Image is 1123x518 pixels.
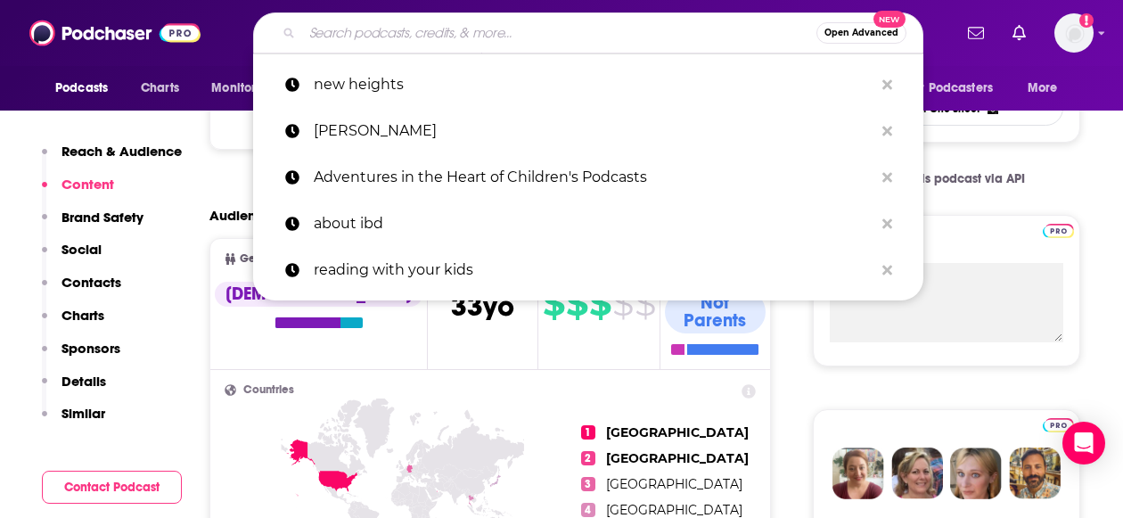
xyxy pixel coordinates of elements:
[606,476,742,492] span: [GEOGRAPHIC_DATA]
[832,448,884,499] img: Sydney Profile
[253,108,923,154] a: [PERSON_NAME]
[42,143,182,176] button: Reach & Audience
[581,503,595,517] span: 4
[1043,415,1074,432] a: Pro website
[243,384,294,396] span: Countries
[211,76,275,101] span: Monitoring
[566,289,587,317] span: $
[891,448,943,499] img: Barbara Profile
[1043,418,1074,432] img: Podchaser Pro
[830,232,1063,263] label: My Notes
[824,29,898,37] span: Open Advanced
[1079,13,1094,28] svg: Add a profile image
[314,62,873,108] p: new heights
[199,71,298,105] button: open menu
[61,373,106,390] p: Details
[42,274,121,307] button: Contacts
[896,71,1019,105] button: open menu
[1054,13,1094,53] span: Logged in as lorlinskyyorkshire
[302,19,816,47] input: Search podcasts, credits, & more...
[253,201,923,247] a: about ibd
[451,289,514,324] span: 33 yo
[950,448,1002,499] img: Jules Profile
[42,307,104,340] button: Charts
[253,12,923,53] div: Search podcasts, credits, & more...
[314,201,873,247] p: about ibd
[581,425,595,440] span: 1
[961,18,991,48] a: Show notifications dropdown
[215,282,422,307] div: [DEMOGRAPHIC_DATA]
[581,451,595,465] span: 2
[61,241,102,258] p: Social
[314,108,873,154] p: kylie kelce
[61,143,182,160] p: Reach & Audience
[606,424,749,440] span: [GEOGRAPHIC_DATA]
[129,71,190,105] a: Charts
[612,289,633,317] span: $
[61,405,105,422] p: Similar
[42,471,182,504] button: Contact Podcast
[42,209,143,242] button: Brand Safety
[61,307,104,324] p: Charts
[606,450,749,466] span: [GEOGRAPHIC_DATA]
[42,405,105,438] button: Similar
[543,289,564,317] span: $
[42,340,120,373] button: Sponsors
[1043,221,1074,238] a: Pro website
[887,171,1025,186] span: Get this podcast via API
[61,274,121,291] p: Contacts
[1009,448,1061,499] img: Jon Profile
[253,62,923,108] a: new heights
[581,477,595,491] span: 3
[61,340,120,357] p: Sponsors
[635,289,655,317] span: $
[1062,422,1105,465] div: Open Intercom Messenger
[314,154,873,201] p: Adventures in the Heart of Children's Podcasts
[209,207,372,224] h2: Audience Demographics
[854,157,1039,201] a: Get this podcast via API
[1028,76,1058,101] span: More
[816,22,906,44] button: Open AdvancedNew
[873,11,906,28] span: New
[42,373,106,406] button: Details
[1015,71,1080,105] button: open menu
[314,247,873,293] p: reading with your kids
[42,241,102,274] button: Social
[42,176,114,209] button: Content
[1054,13,1094,53] img: User Profile
[1043,224,1074,238] img: Podchaser Pro
[665,291,766,333] div: Not Parents
[43,71,131,105] button: open menu
[141,76,179,101] span: Charts
[606,502,742,518] span: [GEOGRAPHIC_DATA]
[1005,18,1033,48] a: Show notifications dropdown
[253,247,923,293] a: reading with your kids
[29,16,201,50] img: Podchaser - Follow, Share and Rate Podcasts
[61,176,114,193] p: Content
[589,289,611,317] span: $
[253,154,923,201] a: Adventures in the Heart of Children's Podcasts
[907,76,993,101] span: For Podcasters
[240,253,280,265] span: Gender
[1054,13,1094,53] button: Show profile menu
[55,76,108,101] span: Podcasts
[61,209,143,226] p: Brand Safety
